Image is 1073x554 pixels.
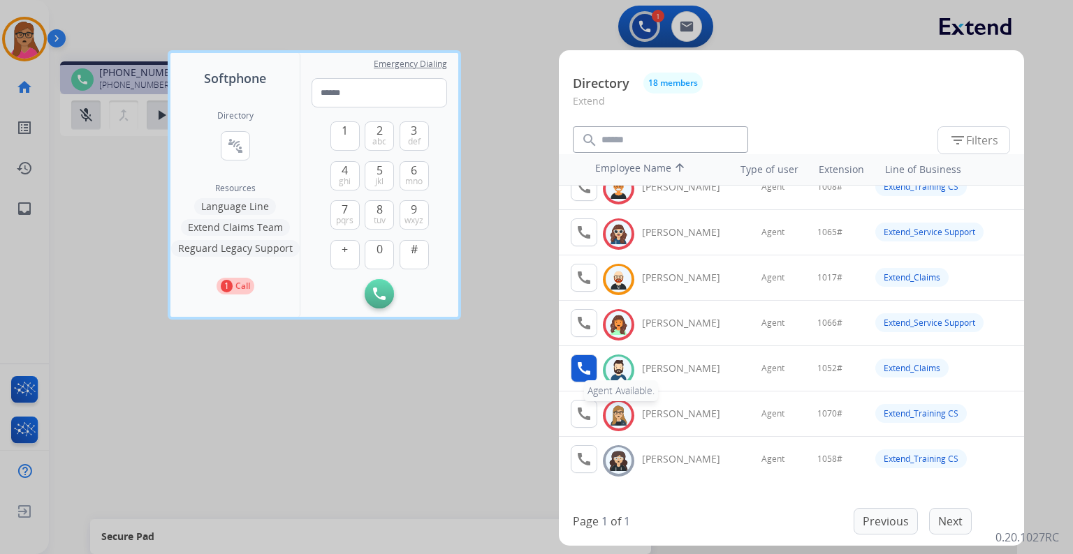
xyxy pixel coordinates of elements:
[576,269,592,286] mat-icon: call
[875,404,967,423] div: Extend_Training CS
[937,126,1010,154] button: Filters
[812,156,871,184] th: Extension
[761,454,784,465] span: Agent
[400,161,429,190] button: 6mno
[217,110,254,121] h2: Directory
[377,241,383,257] span: 0
[721,156,805,184] th: Type of user
[365,161,394,190] button: 5jkl
[194,198,276,215] button: Language Line
[642,316,736,330] div: [PERSON_NAME]
[374,59,447,70] span: Emergency Dialing
[365,200,394,230] button: 8tuv
[949,132,998,149] span: Filters
[411,241,418,257] span: #
[411,122,417,139] span: 3
[608,178,629,200] img: avatar
[817,181,842,193] span: 1008#
[875,313,984,332] div: Extend_Service Support
[411,162,417,179] span: 6
[576,179,592,195] mat-icon: call
[204,68,266,88] span: Softphone
[377,201,383,218] span: 8
[875,268,949,287] div: Extend_Claims
[377,162,383,179] span: 5
[761,181,784,193] span: Agent
[181,219,290,236] button: Extend Claims Team
[581,132,598,149] mat-icon: search
[642,452,736,466] div: [PERSON_NAME]
[227,137,244,154] mat-icon: connect_without_contact
[642,225,736,239] div: [PERSON_NAME]
[608,314,629,336] img: avatar
[576,405,592,422] mat-icon: call
[576,224,592,241] mat-icon: call
[875,359,949,377] div: Extend_Claims
[330,121,360,151] button: 1
[875,177,967,196] div: Extend_Training CS
[642,271,736,285] div: [PERSON_NAME]
[761,408,784,419] span: Agent
[330,161,360,190] button: 4ghi
[608,405,629,426] img: avatar
[330,200,360,230] button: 7pqrs
[375,176,384,187] span: jkl
[336,215,353,226] span: pqrs
[608,269,629,290] img: avatar
[330,240,360,269] button: +
[761,272,784,283] span: Agent
[400,240,429,269] button: #
[217,278,254,294] button: 1Call
[405,176,423,187] span: mno
[571,354,597,382] button: Agent Available.
[611,513,621,530] p: of
[576,315,592,331] mat-icon: call
[400,121,429,151] button: 3def
[642,361,736,375] div: [PERSON_NAME]
[342,241,348,257] span: +
[875,223,984,241] div: Extend_Service Support
[817,317,842,329] span: 1066#
[576,360,592,377] mat-icon: call
[408,136,421,147] span: def
[584,380,658,401] div: Agent Available.
[949,132,966,149] mat-icon: filter_list
[608,223,629,245] img: avatar
[400,200,429,230] button: 9wxyz
[411,201,417,218] span: 9
[817,363,842,374] span: 1052#
[995,529,1059,546] p: 0.20.1027RC
[377,122,383,139] span: 2
[171,240,300,257] button: Reguard Legacy Support
[342,122,348,139] span: 1
[643,73,703,93] button: 18 members
[608,450,629,472] img: avatar
[817,454,842,465] span: 1058#
[573,513,599,530] p: Page
[817,272,842,283] span: 1017#
[817,408,842,419] span: 1070#
[817,227,842,238] span: 1065#
[339,176,351,187] span: ghi
[576,451,592,467] mat-icon: call
[588,154,714,185] th: Employee Name
[878,156,1017,184] th: Line of Business
[875,449,967,468] div: Extend_Training CS
[342,201,348,218] span: 7
[642,180,736,194] div: [PERSON_NAME]
[761,317,784,329] span: Agent
[365,121,394,151] button: 2abc
[761,227,784,238] span: Agent
[374,215,386,226] span: tuv
[372,136,386,147] span: abc
[342,162,348,179] span: 4
[671,161,688,178] mat-icon: arrow_upward
[573,93,1010,119] p: Extend
[761,363,784,374] span: Agent
[373,287,386,300] img: call-button
[573,74,629,93] p: Directory
[642,407,736,421] div: [PERSON_NAME]
[221,280,233,292] p: 1
[404,215,423,226] span: wxyz
[215,183,256,194] span: Resources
